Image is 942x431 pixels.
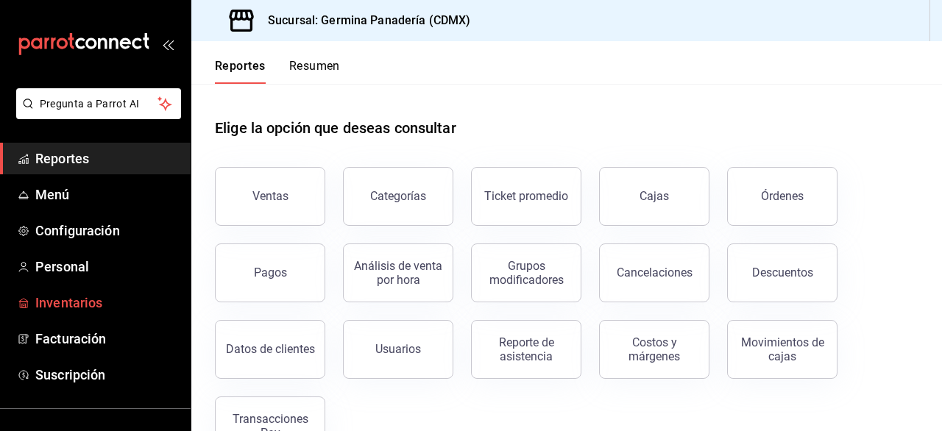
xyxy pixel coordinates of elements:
[640,189,669,203] div: Cajas
[761,189,804,203] div: Órdenes
[35,149,179,168] span: Reportes
[727,167,837,226] button: Órdenes
[343,243,453,302] button: Análisis de venta por hora
[343,320,453,379] button: Usuarios
[289,59,340,84] button: Resumen
[215,320,325,379] button: Datos de clientes
[599,243,709,302] button: Cancelaciones
[471,243,581,302] button: Grupos modificadores
[35,293,179,313] span: Inventarios
[481,259,572,287] div: Grupos modificadores
[16,88,181,119] button: Pregunta a Parrot AI
[35,257,179,277] span: Personal
[484,189,568,203] div: Ticket promedio
[252,189,288,203] div: Ventas
[370,189,426,203] div: Categorías
[727,320,837,379] button: Movimientos de cajas
[617,266,693,279] div: Cancelaciones
[162,38,174,50] button: open_drawer_menu
[35,365,179,385] span: Suscripción
[727,243,837,302] button: Descuentos
[215,243,325,302] button: Pagos
[35,329,179,349] span: Facturación
[256,12,470,29] h3: Sucursal: Germina Panadería (CDMX)
[353,259,444,287] div: Análisis de venta por hora
[35,185,179,204] span: Menú
[215,167,325,226] button: Ventas
[599,167,709,226] button: Cajas
[215,59,266,84] button: Reportes
[254,266,287,279] div: Pagos
[215,117,456,139] h1: Elige la opción que deseas consultar
[599,320,709,379] button: Costos y márgenes
[471,320,581,379] button: Reporte de asistencia
[609,335,700,363] div: Costos y márgenes
[375,342,421,356] div: Usuarios
[10,107,181,122] a: Pregunta a Parrot AI
[481,335,572,363] div: Reporte de asistencia
[471,167,581,226] button: Ticket promedio
[752,266,813,279] div: Descuentos
[226,342,315,356] div: Datos de clientes
[343,167,453,226] button: Categorías
[737,335,828,363] div: Movimientos de cajas
[40,96,158,112] span: Pregunta a Parrot AI
[215,59,340,84] div: navigation tabs
[35,221,179,241] span: Configuración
